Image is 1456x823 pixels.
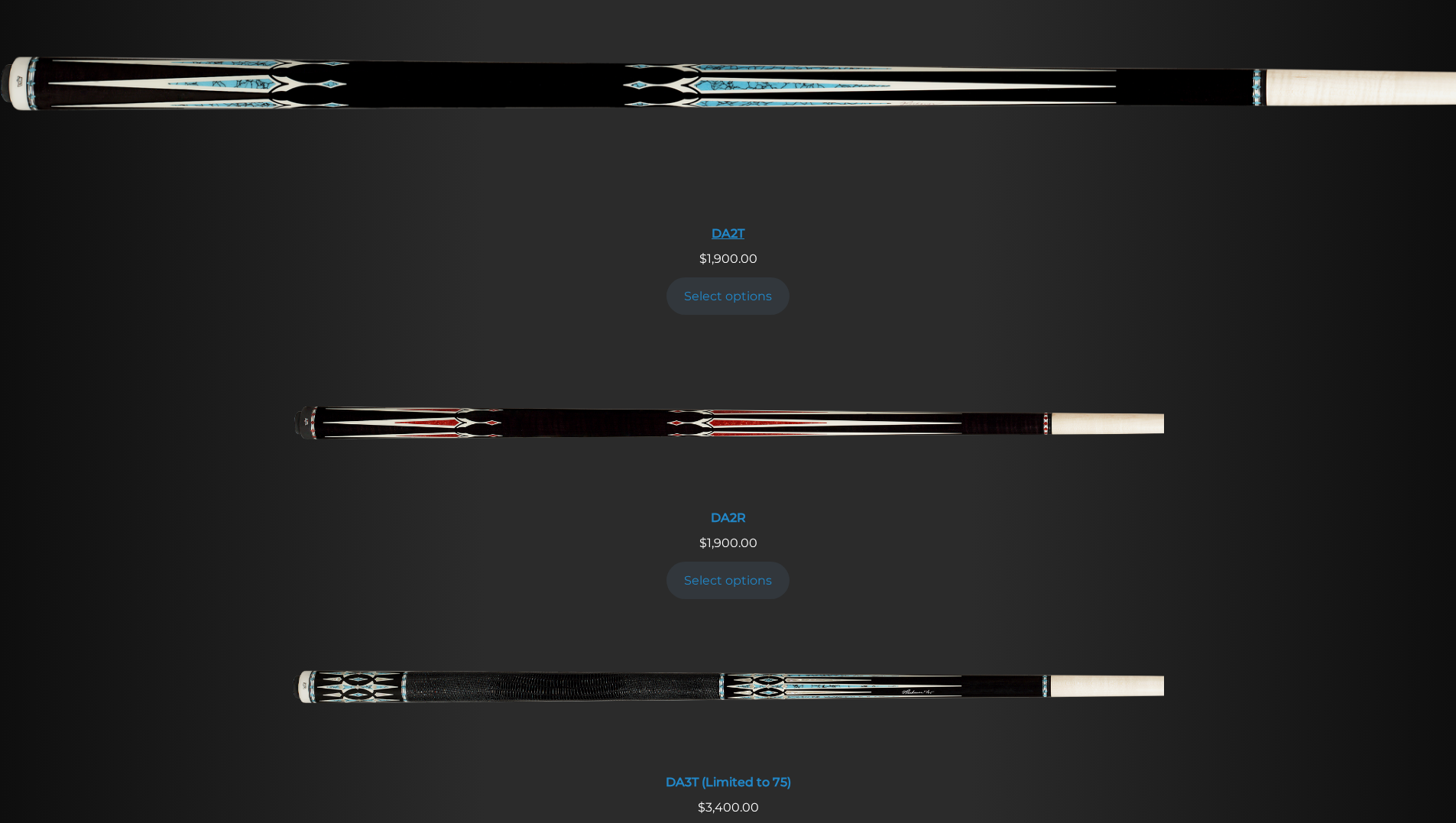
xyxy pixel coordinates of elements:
[666,277,790,315] a: Add to cart: “DA2T”
[293,620,1164,766] img: DA3T (Limited to 75)
[698,800,759,815] span: 3,400.00
[293,775,1164,789] div: DA3T (Limited to 75)
[666,562,790,599] a: Add to cart: “DA2R”
[699,536,757,550] span: 1,900.00
[293,356,1164,501] img: DA2R
[293,356,1164,534] a: DA2R DA2R
[699,251,707,266] span: $
[293,510,1164,525] div: DA2R
[698,800,705,815] span: $
[293,620,1164,799] a: DA3T (Limited to 75) DA3T (Limited to 75)
[699,536,707,550] span: $
[699,251,757,266] span: 1,900.00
